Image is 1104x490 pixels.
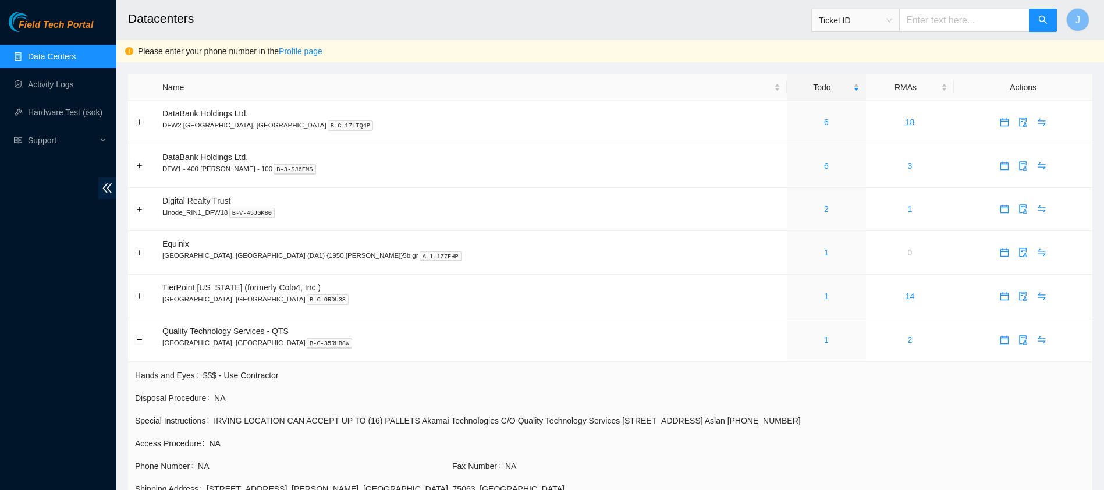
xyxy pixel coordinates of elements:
[307,338,353,349] kbd: B-G-35RHB8W
[908,248,913,257] a: 0
[135,204,144,214] button: Expand row
[162,239,189,248] span: Equinix
[1032,248,1051,257] a: swap
[995,157,1014,175] button: calendar
[996,248,1013,257] span: calendar
[14,136,22,144] span: read
[98,177,116,199] span: double-left
[824,204,829,214] a: 2
[824,335,829,345] a: 1
[125,47,133,55] span: exclamation-circle
[198,460,451,473] span: NA
[135,118,144,127] button: Expand row
[995,331,1014,349] button: calendar
[996,118,1013,127] span: calendar
[906,118,915,127] a: 18
[1033,161,1050,171] span: swap
[1014,157,1032,175] button: audit
[328,120,374,131] kbd: B-C-17LTQ4P
[135,414,214,427] span: Special Instructions
[135,392,214,404] span: Disposal Procedure
[1033,292,1050,301] span: swap
[908,161,913,171] a: 3
[9,21,93,36] a: Akamai TechnologiesField Tech Portal
[1014,292,1032,301] a: audit
[1033,248,1050,257] span: swap
[28,108,102,117] a: Hardware Test (isok)
[452,460,505,473] span: Fax Number
[162,326,289,336] span: Quality Technology Services - QTS
[1014,204,1032,214] a: audit
[995,243,1014,262] button: calendar
[28,52,76,61] a: Data Centers
[162,207,780,218] p: Linode_RIN1_DFW18
[1032,118,1051,127] a: swap
[996,161,1013,171] span: calendar
[203,369,1085,382] span: $$$ - Use Contractor
[1032,161,1051,171] a: swap
[279,47,322,56] a: Profile page
[996,204,1013,214] span: calendar
[995,248,1014,257] a: calendar
[307,294,349,305] kbd: B-C-ORDU38
[995,287,1014,306] button: calendar
[908,335,913,345] a: 2
[162,294,780,304] p: [GEOGRAPHIC_DATA], [GEOGRAPHIC_DATA]
[162,109,248,118] span: DataBank Holdings Ltd.
[210,437,1086,450] span: NA
[1014,118,1032,127] span: audit
[824,118,829,127] a: 6
[28,129,97,152] span: Support
[162,338,780,348] p: [GEOGRAPHIC_DATA], [GEOGRAPHIC_DATA]
[1014,248,1032,257] a: audit
[162,164,780,174] p: DFW1 - 400 [PERSON_NAME] - 100
[1032,204,1051,214] a: swap
[1029,9,1057,32] button: search
[162,283,321,292] span: TierPoint [US_STATE] (formerly Colo4, Inc.)
[995,292,1014,301] a: calendar
[1032,243,1051,262] button: swap
[162,250,780,261] p: [GEOGRAPHIC_DATA], [GEOGRAPHIC_DATA] (DA1) {1950 [PERSON_NAME]}5b gr
[1033,118,1050,127] span: swap
[1032,292,1051,301] a: swap
[824,248,829,257] a: 1
[162,120,780,130] p: DFW2 [GEOGRAPHIC_DATA], [GEOGRAPHIC_DATA]
[9,12,59,32] img: Akamai Technologies
[135,437,210,450] span: Access Procedure
[1032,157,1051,175] button: swap
[995,113,1014,132] button: calendar
[135,335,144,345] button: Collapse row
[135,161,144,171] button: Expand row
[1014,331,1032,349] button: audit
[996,335,1013,345] span: calendar
[1032,335,1051,345] a: swap
[1033,335,1050,345] span: swap
[824,292,829,301] a: 1
[954,74,1092,101] th: Actions
[1014,287,1032,306] button: audit
[1014,161,1032,171] span: audit
[135,369,203,382] span: Hands and Eyes
[1014,113,1032,132] button: audit
[214,392,1085,404] span: NA
[1014,335,1032,345] a: audit
[162,196,230,205] span: Digital Realty Trust
[995,335,1014,345] a: calendar
[1038,15,1048,26] span: search
[135,460,198,473] span: Phone Number
[505,460,1085,473] span: NA
[1032,331,1051,349] button: swap
[1032,200,1051,218] button: swap
[274,164,315,175] kbd: B-3-SJ6FMS
[906,292,915,301] a: 14
[162,152,248,162] span: DataBank Holdings Ltd.
[995,161,1014,171] a: calendar
[1075,13,1080,27] span: J
[1033,204,1050,214] span: swap
[1014,200,1032,218] button: audit
[996,292,1013,301] span: calendar
[135,248,144,257] button: Expand row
